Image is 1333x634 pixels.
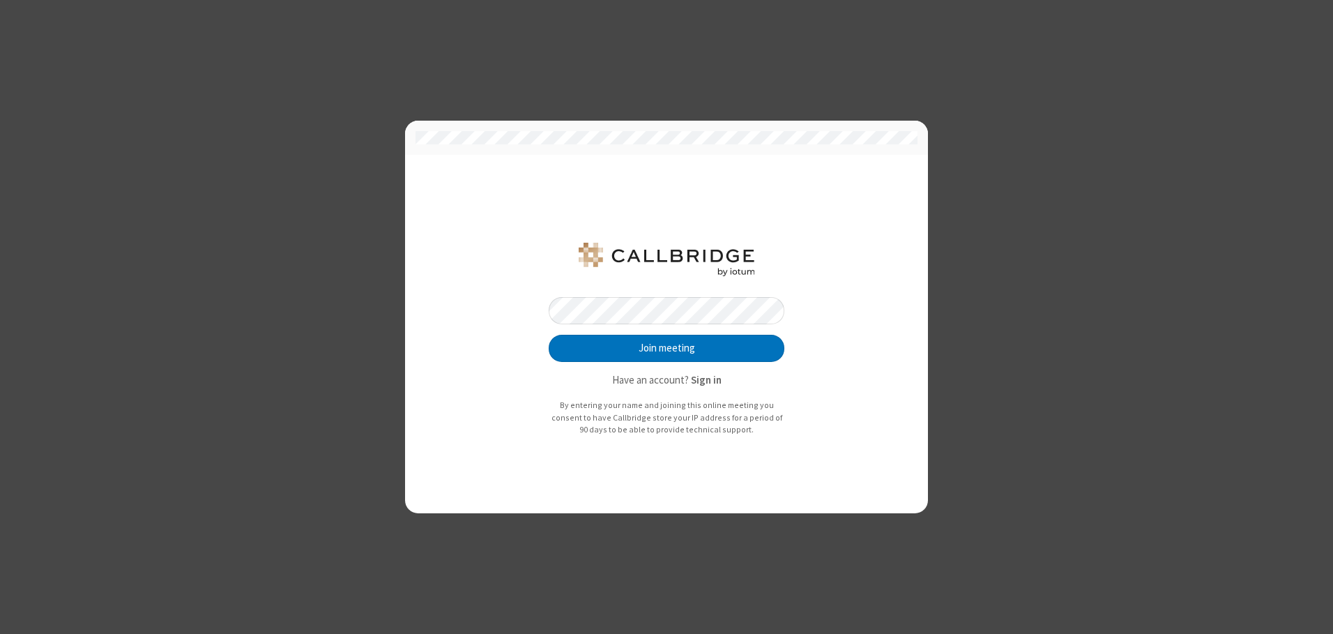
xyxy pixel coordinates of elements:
button: Join meeting [549,335,784,363]
strong: Sign in [691,373,722,386]
p: Have an account? [549,372,784,388]
img: QA Selenium DO NOT DELETE OR CHANGE [576,243,757,276]
p: By entering your name and joining this online meeting you consent to have Callbridge store your I... [549,399,784,436]
button: Sign in [691,372,722,388]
